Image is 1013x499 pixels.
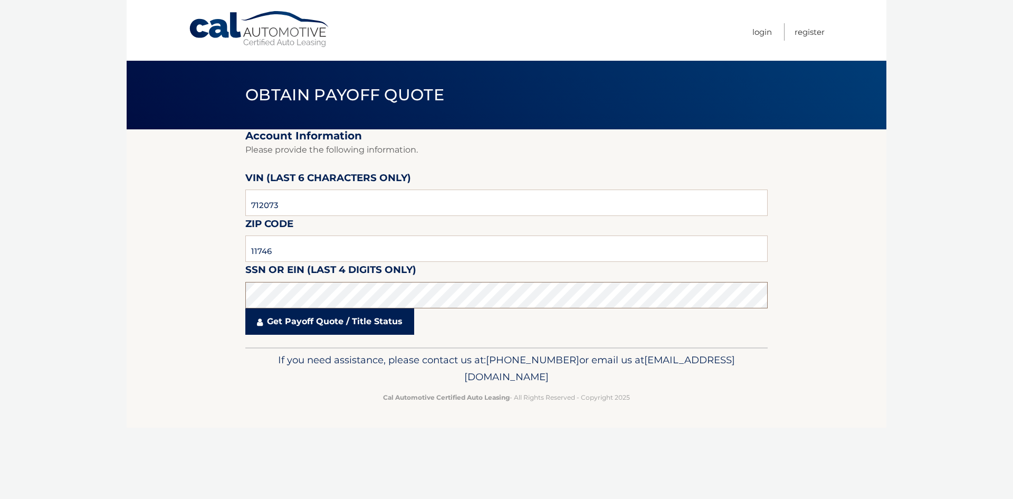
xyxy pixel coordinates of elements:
label: VIN (last 6 characters only) [245,170,411,190]
h2: Account Information [245,129,768,143]
span: Obtain Payoff Quote [245,85,444,105]
p: Please provide the following information. [245,143,768,157]
a: Register [795,23,825,41]
a: Get Payoff Quote / Title Status [245,308,414,335]
p: If you need assistance, please contact us at: or email us at [252,352,761,385]
label: Zip Code [245,216,293,236]
span: [PHONE_NUMBER] [486,354,579,366]
strong: Cal Automotive Certified Auto Leasing [383,393,510,401]
a: Cal Automotive [188,11,331,48]
a: Login [752,23,772,41]
p: - All Rights Reserved - Copyright 2025 [252,392,761,403]
label: SSN or EIN (last 4 digits only) [245,262,416,281]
